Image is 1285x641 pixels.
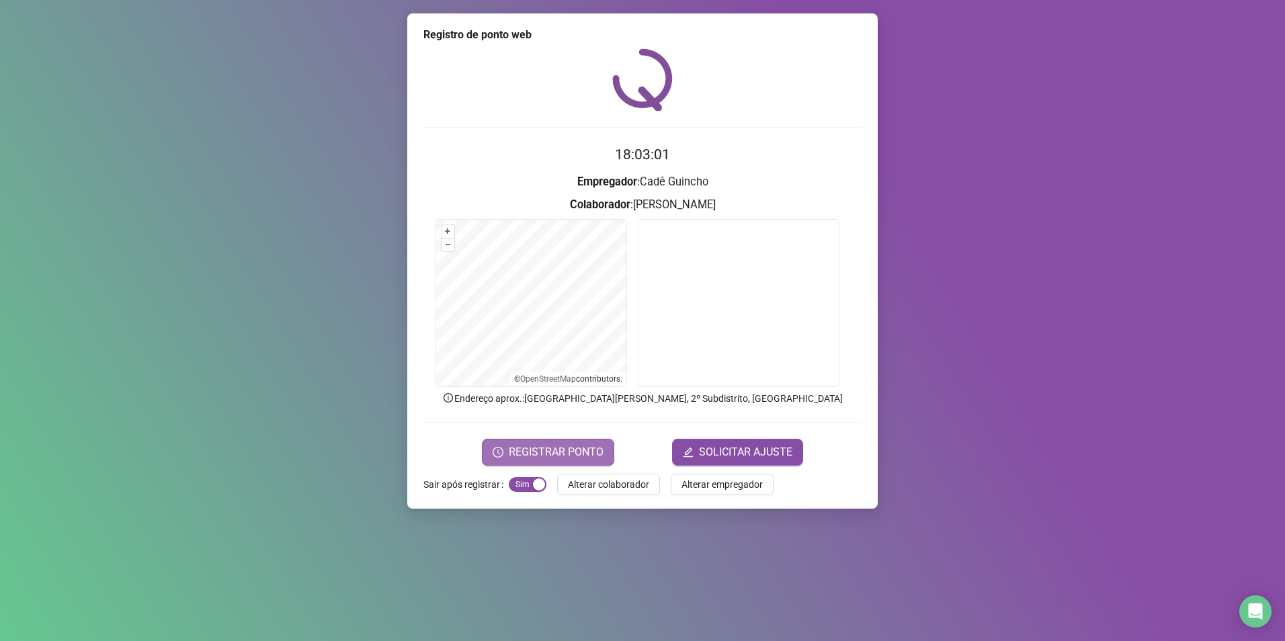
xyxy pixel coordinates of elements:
[442,239,454,251] button: –
[681,477,763,492] span: Alterar empregador
[672,439,803,466] button: editSOLICITAR AJUSTE
[699,444,792,460] span: SOLICITAR AJUSTE
[493,447,503,458] span: clock-circle
[423,391,862,406] p: Endereço aprox. : [GEOGRAPHIC_DATA][PERSON_NAME], 2º Subdistrito, [GEOGRAPHIC_DATA]
[568,477,649,492] span: Alterar colaborador
[520,374,576,384] a: OpenStreetMap
[482,439,614,466] button: REGISTRAR PONTO
[615,146,670,163] time: 18:03:01
[423,474,509,495] label: Sair após registrar
[683,447,694,458] span: edit
[423,173,862,191] h3: : Cadê Guincho
[442,392,454,404] span: info-circle
[423,27,862,43] div: Registro de ponto web
[514,374,622,384] li: © contributors.
[570,198,630,211] strong: Colaborador
[423,196,862,214] h3: : [PERSON_NAME]
[671,474,774,495] button: Alterar empregador
[509,444,604,460] span: REGISTRAR PONTO
[612,48,673,111] img: QRPoint
[577,175,637,188] strong: Empregador
[1239,595,1272,628] div: Open Intercom Messenger
[442,225,454,238] button: +
[557,474,660,495] button: Alterar colaborador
